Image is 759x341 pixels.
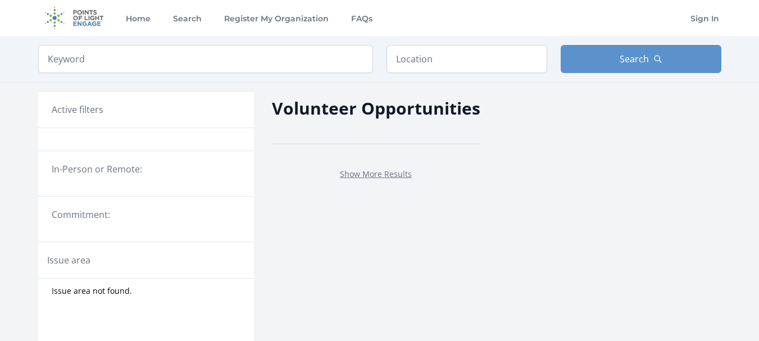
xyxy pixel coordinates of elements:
[561,45,721,73] button: Search
[52,162,240,176] legend: In-Person or Remote:
[620,52,649,66] span: Search
[38,45,373,73] input: Keyword
[52,208,240,221] legend: Commitment:
[52,285,132,297] span: Issue area not found.
[272,96,480,121] h2: Volunteer Opportunities
[47,253,90,267] legend: Issue area
[340,169,412,179] a: Show More Results
[52,103,103,116] h3: Active filters
[387,45,547,73] input: Location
